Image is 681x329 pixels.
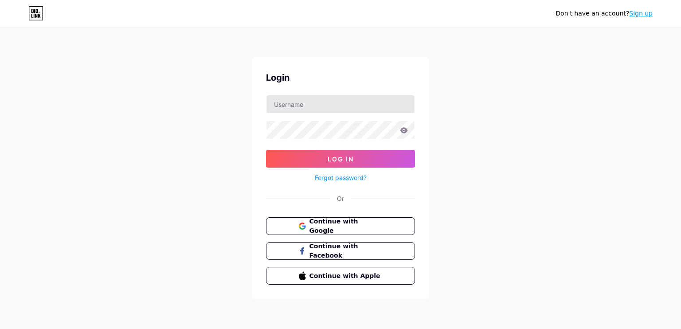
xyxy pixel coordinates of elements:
[309,271,383,281] span: Continue with Apple
[315,173,367,182] a: Forgot password?
[629,10,653,17] a: Sign up
[556,9,653,18] div: Don't have an account?
[266,71,415,84] div: Login
[328,155,354,163] span: Log In
[309,217,383,235] span: Continue with Google
[309,242,383,260] span: Continue with Facebook
[266,217,415,235] button: Continue with Google
[266,95,415,113] input: Username
[266,242,415,260] button: Continue with Facebook
[266,267,415,285] button: Continue with Apple
[266,150,415,168] button: Log In
[337,194,344,203] div: Or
